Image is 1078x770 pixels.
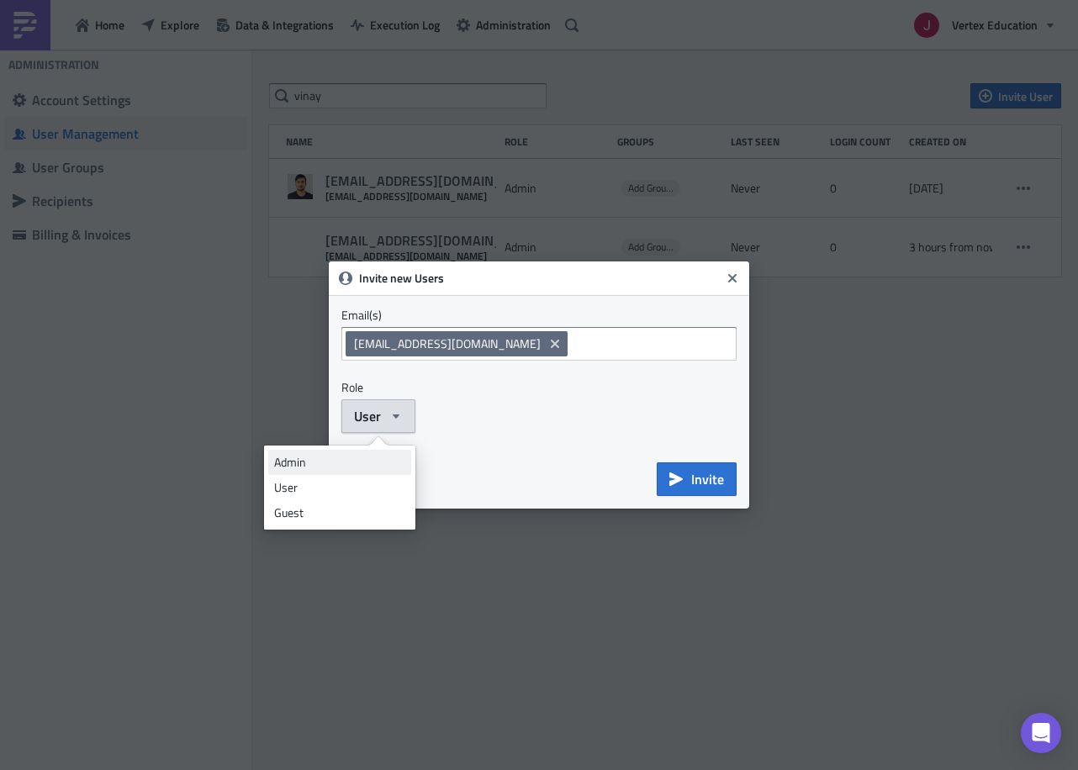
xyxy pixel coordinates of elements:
label: Role [341,380,737,395]
h6: Invite new Users [359,271,721,286]
div: Open Intercom Messenger [1021,713,1061,753]
button: Invite [657,462,737,496]
span: User [354,406,381,426]
div: Guest [274,504,405,521]
div: Admin [274,454,405,471]
div: User [274,479,405,496]
button: User [341,399,415,433]
button: Remove Tag [547,335,568,352]
span: Invite [691,469,724,489]
span: [EMAIL_ADDRESS][DOMAIN_NAME] [354,335,541,352]
button: Close [720,266,745,291]
label: Email(s) [341,308,737,323]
